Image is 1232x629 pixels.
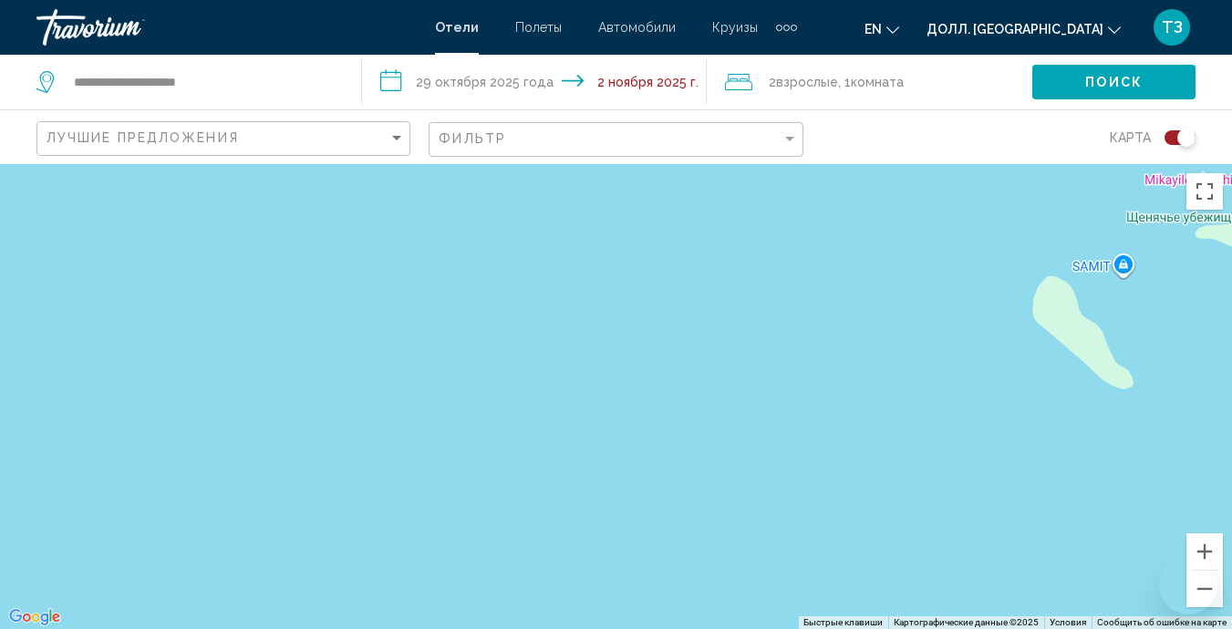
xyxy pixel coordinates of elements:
[362,55,706,109] button: Дата заезда: 29 октября 2025 г. Дата выезда: 2 ноября 2025 г.
[1050,617,1086,627] ya-tr-span: Условия
[927,15,1121,42] button: Изменить валюту
[5,605,65,629] a: Откройте эту область на Картах Google (в новом окне)
[47,131,405,147] mat-select: Сортировать по
[515,20,562,35] a: Полеты
[894,617,1039,627] ya-tr-span: Картографические данные ©2025
[1032,65,1196,98] button: Поиск
[927,22,1103,36] ya-tr-span: Долл. [GEOGRAPHIC_DATA]
[776,75,838,89] ya-tr-span: Взрослые
[429,121,802,159] button: Фильтр
[47,130,239,145] ya-tr-span: Лучшие Предложения
[435,20,479,35] a: Отели
[864,22,882,36] ya-tr-span: en
[776,13,797,42] button: Дополнительные элементы навигации
[1110,130,1151,145] ya-tr-span: Карта
[1186,533,1223,570] button: Увеличить
[1186,173,1223,210] button: Включить полноэкранный режим
[712,20,758,35] a: Круизы
[838,75,851,89] ya-tr-span: , 1
[1097,617,1227,627] a: Сообщить об ошибке на карте
[803,617,883,627] ya-tr-span: Быстрые клавиши
[1159,556,1217,614] iframe: Кнопка, открывающая окно обмена сообщениями; идёт разговор
[1085,76,1143,90] ya-tr-span: Поиск
[864,15,899,42] button: Изменить язык
[1050,617,1086,627] a: Условия (ссылка откроется в новой вкладке)
[598,20,676,35] a: Автомобили
[5,605,65,629] img: Google
[1162,17,1183,36] ya-tr-span: ТЗ
[707,55,1032,109] button: Путешественники: 2 взрослых, 0 детей
[851,75,904,89] ya-tr-span: Комната
[1151,129,1196,146] button: Переключать карту
[439,131,506,146] ya-tr-span: Фильтр
[769,75,776,89] ya-tr-span: 2
[36,9,417,46] a: Травориум
[1148,8,1196,46] button: Пользовательское меню
[803,616,883,629] button: Быстрые клавиши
